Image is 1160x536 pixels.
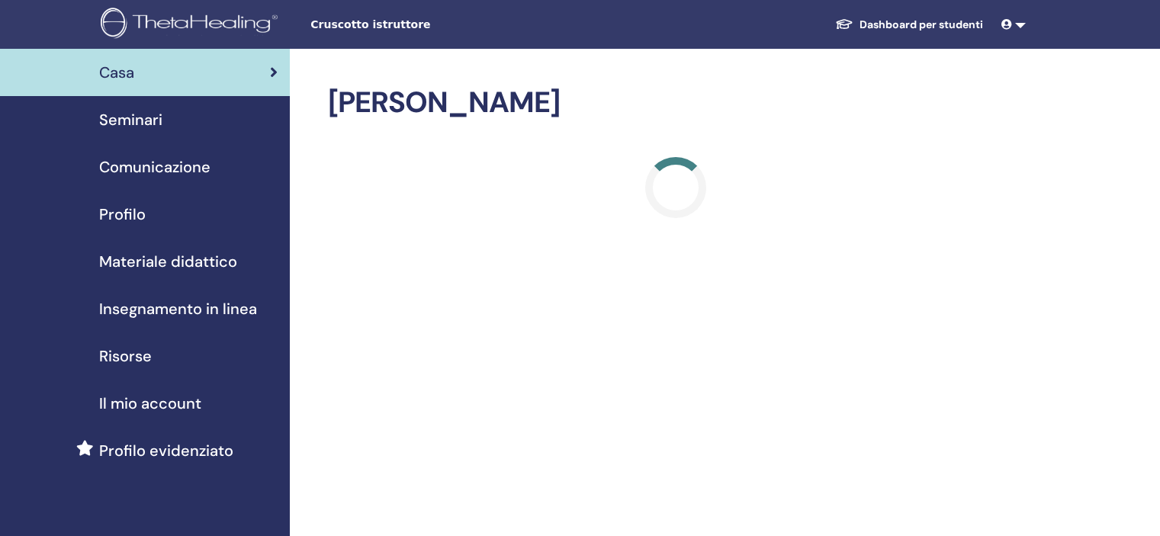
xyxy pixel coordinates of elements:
img: graduation-cap-white.svg [835,18,853,30]
a: Dashboard per studenti [823,11,995,39]
span: Materiale didattico [99,250,237,273]
h2: [PERSON_NAME] [328,85,1023,120]
span: Comunicazione [99,156,210,178]
span: Seminari [99,108,162,131]
span: Cruscotto istruttore [310,17,539,33]
span: Risorse [99,345,152,367]
img: logo.png [101,8,283,42]
span: Il mio account [99,392,201,415]
span: Profilo [99,203,146,226]
span: Casa [99,61,134,84]
span: Profilo evidenziato [99,439,233,462]
span: Insegnamento in linea [99,297,257,320]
